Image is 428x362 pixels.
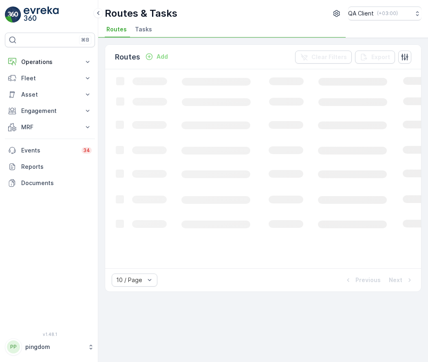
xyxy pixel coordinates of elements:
button: Next [388,275,415,285]
p: ⌘B [81,37,89,43]
span: Tasks [135,25,152,33]
p: Previous [355,276,381,284]
p: Clear Filters [311,53,347,61]
span: Routes [106,25,127,33]
p: Routes [115,51,140,63]
p: 34 [83,147,90,154]
button: Asset [5,86,95,103]
p: Next [389,276,402,284]
button: Export [355,51,395,64]
p: ( +03:00 ) [377,10,398,17]
button: Previous [343,275,382,285]
a: Events34 [5,142,95,159]
button: Operations [5,54,95,70]
p: Documents [21,179,92,187]
button: Engagement [5,103,95,119]
a: Documents [5,175,95,191]
img: logo [5,7,21,23]
p: MRF [21,123,79,131]
img: logo_light-DOdMpM7g.png [24,7,59,23]
button: QA Client(+03:00) [348,7,421,20]
p: Operations [21,58,79,66]
button: MRF [5,119,95,135]
p: Engagement [21,107,79,115]
p: Events [21,146,77,155]
p: Routes & Tasks [105,7,177,20]
span: v 1.48.1 [5,332,95,337]
button: Add [142,52,171,62]
p: Export [371,53,390,61]
p: Add [157,53,168,61]
p: pingdom [25,343,84,351]
a: Reports [5,159,95,175]
button: Clear Filters [295,51,352,64]
p: Fleet [21,74,79,82]
p: QA Client [348,9,374,18]
div: PP [7,340,20,353]
button: PPpingdom [5,338,95,355]
p: Asset [21,90,79,99]
button: Fleet [5,70,95,86]
p: Reports [21,163,92,171]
